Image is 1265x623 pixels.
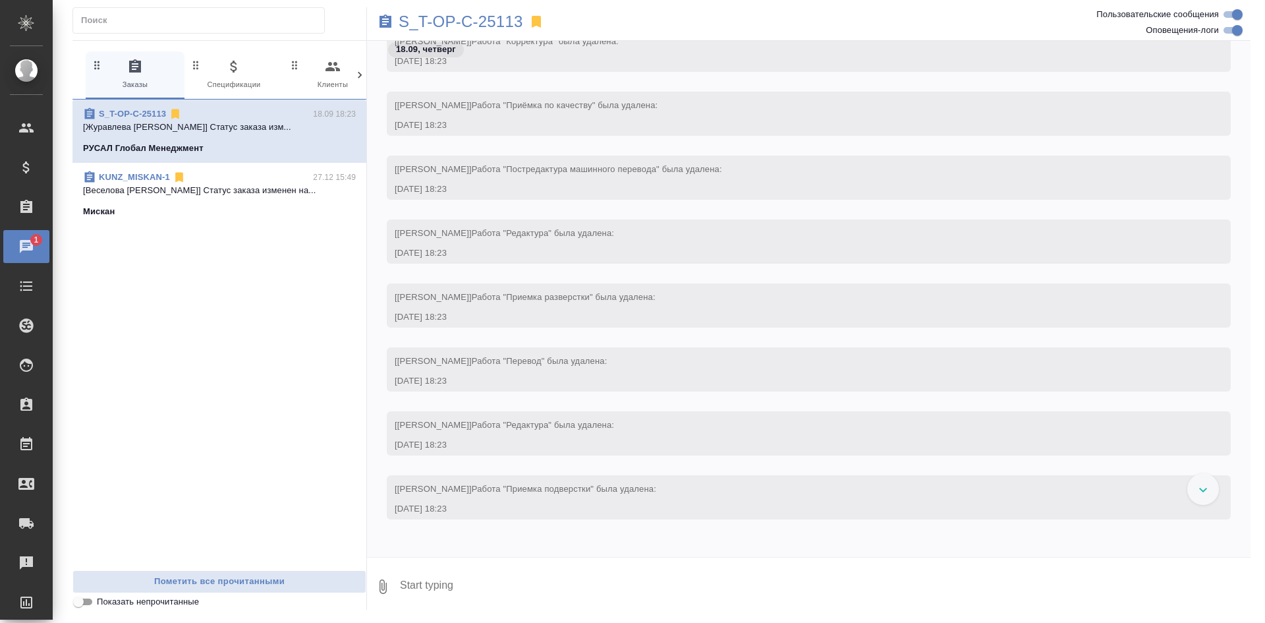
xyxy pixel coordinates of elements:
svg: Отписаться [173,171,186,184]
div: [DATE] 18:23 [395,119,1185,132]
p: 18.09, четверг [396,43,456,56]
span: Оповещения-логи [1146,24,1219,37]
span: Работа "Постредактура машинного перевода" была удалена: [472,164,722,174]
span: Заказы [91,59,179,91]
p: РУСАЛ Глобал Менеджмент [83,142,204,155]
span: Работа "Редактура" была удалена: [472,228,614,238]
span: Спецификации [190,59,278,91]
svg: Зажми и перетащи, чтобы поменять порядок вкладок [190,59,202,71]
div: KUNZ_MISKAN-127.12 15:49[Веселова [PERSON_NAME]] Статус заказа изменен на...Мискан [72,163,366,226]
p: [Журавлева [PERSON_NAME]] Статус заказа изм... [83,121,356,134]
span: Работа "Перевод" была удалена: [472,356,607,366]
span: [[PERSON_NAME]] [395,228,614,238]
span: [[PERSON_NAME]] [395,484,656,494]
span: Работа "Приемка подверстки" была удалена: [472,484,656,494]
span: Работа "Приемка разверстки" была удалена: [472,292,656,302]
span: 1 [26,233,46,247]
div: [DATE] 18:23 [395,374,1185,388]
div: [DATE] 18:23 [395,183,1185,196]
p: 18.09 18:23 [313,107,356,121]
input: Поиск [81,11,324,30]
svg: Зажми и перетащи, чтобы поменять порядок вкладок [91,59,103,71]
a: 1 [3,230,49,263]
span: [[PERSON_NAME]] [395,292,656,302]
div: [DATE] 18:23 [395,247,1185,260]
a: S_T-OP-C-25113 [99,109,166,119]
a: S_T-OP-C-25113 [399,15,523,28]
svg: Отписаться [169,107,182,121]
span: Клиенты [289,59,377,91]
span: [[PERSON_NAME]] [395,100,658,110]
p: 27.12 15:49 [313,171,356,184]
a: KUNZ_MISKAN-1 [99,172,170,182]
span: [[PERSON_NAME]] [395,164,722,174]
span: Работа "Приёмка по качеству" была удалена: [472,100,658,110]
span: [[PERSON_NAME]] [395,356,607,366]
p: Мискан [83,205,115,218]
p: [Веселова [PERSON_NAME]] Статус заказа изменен на... [83,184,356,197]
div: S_T-OP-C-2511318.09 18:23[Журавлева [PERSON_NAME]] Статус заказа изм...РУСАЛ Глобал Менеджмент [72,100,366,163]
div: [DATE] 18:23 [395,311,1185,324]
button: Пометить все прочитанными [72,570,366,593]
span: Пользовательские сообщения [1096,8,1219,21]
span: Пометить все прочитанными [80,574,359,589]
span: Показать непрочитанные [97,595,199,608]
div: [DATE] 18:23 [395,438,1185,452]
div: [DATE] 18:23 [395,502,1185,516]
span: [[PERSON_NAME]] [395,420,614,430]
svg: Зажми и перетащи, чтобы поменять порядок вкладок [289,59,301,71]
span: Работа "Редактура" была удалена: [472,420,614,430]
